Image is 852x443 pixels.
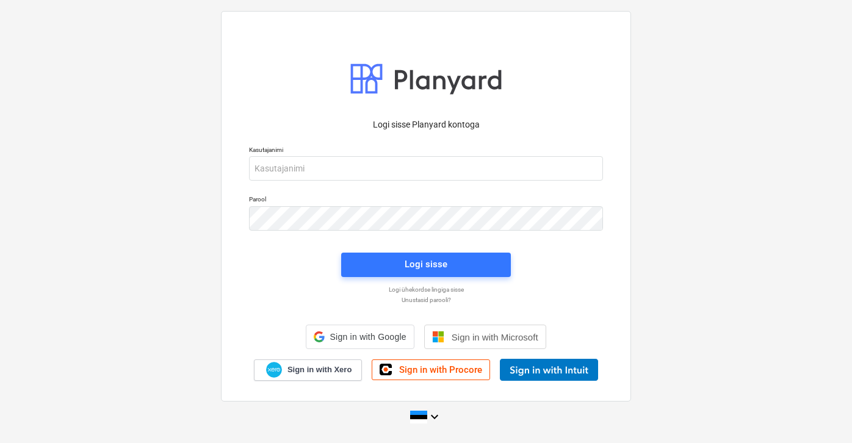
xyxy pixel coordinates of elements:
[243,286,609,294] a: Logi ühekordse lingiga sisse
[306,325,414,349] div: Sign in with Google
[249,156,603,181] input: Kasutajanimi
[243,296,609,304] a: Unustasid parooli?
[341,253,511,277] button: Logi sisse
[287,364,352,375] span: Sign in with Xero
[399,364,482,375] span: Sign in with Procore
[432,331,444,343] img: Microsoft logo
[452,332,538,342] span: Sign in with Microsoft
[372,359,490,380] a: Sign in with Procore
[249,195,603,206] p: Parool
[266,362,282,378] img: Xero logo
[330,332,406,342] span: Sign in with Google
[249,146,603,156] p: Kasutajanimi
[249,118,603,131] p: Logi sisse Planyard kontoga
[405,256,447,272] div: Logi sisse
[254,359,363,381] a: Sign in with Xero
[427,409,442,424] i: keyboard_arrow_down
